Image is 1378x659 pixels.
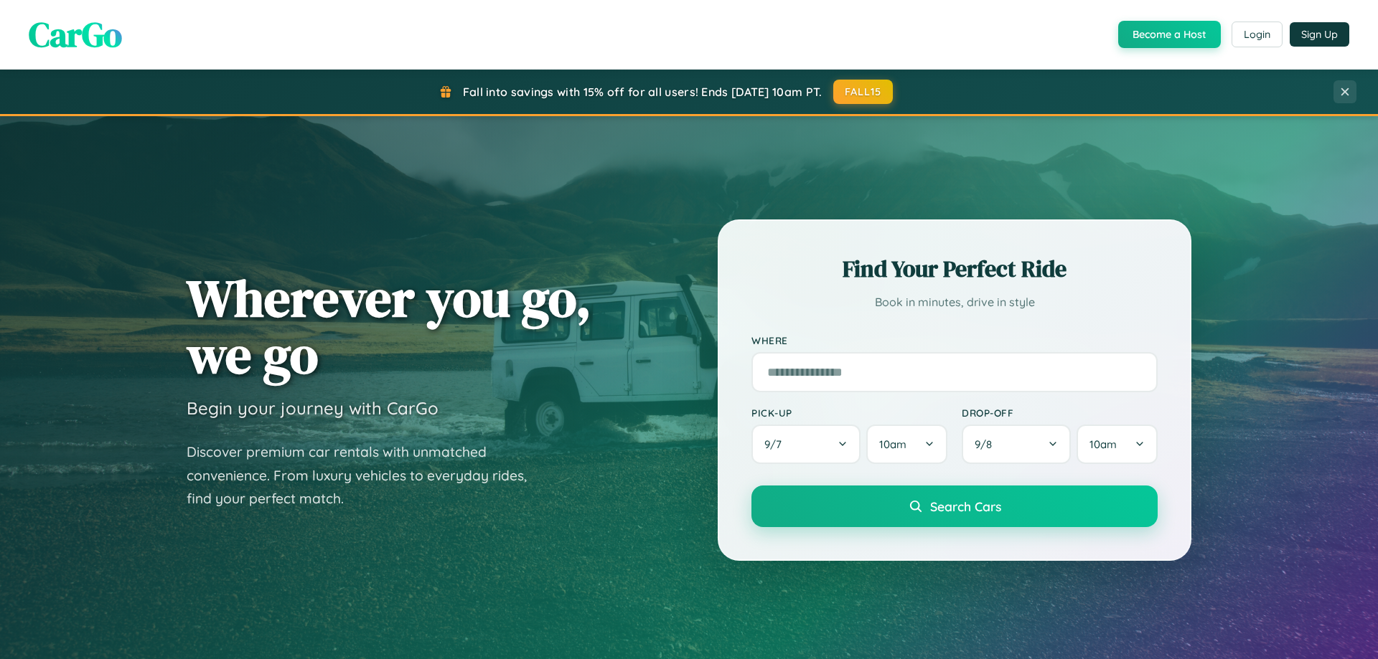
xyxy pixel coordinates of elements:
[751,334,1158,346] label: Where
[879,437,906,451] span: 10am
[975,437,999,451] span: 9 / 8
[1089,437,1117,451] span: 10am
[187,270,591,383] h1: Wherever you go, we go
[463,85,822,99] span: Fall into savings with 15% off for all users! Ends [DATE] 10am PT.
[1118,21,1221,48] button: Become a Host
[187,397,439,419] h3: Begin your journey with CarGo
[751,485,1158,527] button: Search Cars
[866,425,947,464] button: 10am
[187,440,545,511] p: Discover premium car rentals with unmatched convenience. From luxury vehicles to everyday rides, ...
[833,80,894,104] button: FALL15
[751,425,861,464] button: 9/7
[930,498,1001,514] span: Search Cars
[962,425,1071,464] button: 9/8
[1290,22,1349,47] button: Sign Up
[1232,22,1283,47] button: Login
[764,437,789,451] span: 9 / 7
[751,292,1158,313] p: Book in minutes, drive in style
[1077,425,1158,464] button: 10am
[751,253,1158,285] h2: Find Your Perfect Ride
[29,11,122,58] span: CarGo
[751,407,947,419] label: Pick-up
[962,407,1158,419] label: Drop-off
